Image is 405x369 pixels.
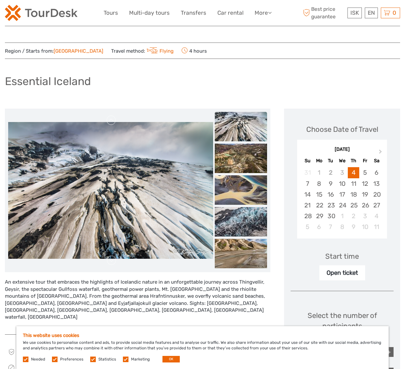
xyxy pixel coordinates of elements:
[313,221,325,232] div: Choose Monday, October 6th, 2025
[348,200,359,211] div: Choose Thursday, September 25th, 2025
[54,48,103,54] a: [GEOGRAPHIC_DATA]
[217,8,244,18] a: Car rental
[181,8,206,18] a: Transfers
[350,9,359,16] span: ISK
[336,221,348,232] div: Choose Wednesday, October 8th, 2025
[348,221,359,232] div: Choose Thursday, October 9th, 2025
[313,178,325,189] div: Choose Monday, September 8th, 2025
[302,189,313,200] div: Choose Sunday, September 14th, 2025
[313,211,325,221] div: Choose Monday, September 29th, 2025
[162,356,180,362] button: OK
[325,200,336,211] div: Choose Tuesday, September 23rd, 2025
[313,189,325,200] div: Choose Monday, September 15th, 2025
[325,178,336,189] div: Choose Tuesday, September 9th, 2025
[313,200,325,211] div: Choose Monday, September 22nd, 2025
[302,167,313,178] div: Not available Sunday, August 31st, 2025
[348,167,359,178] div: Choose Thursday, September 4th, 2025
[8,122,213,259] img: 5a082f2ac3dc46deb696a5a24acc5399_main_slider.jpg
[5,5,77,21] img: 120-15d4194f-c635-41b9-a512-a3cb382bfb57_logo_small.png
[181,46,207,55] span: 4 hours
[23,333,382,338] h5: This website uses cookies
[348,211,359,221] div: Choose Thursday, October 2nd, 2025
[359,211,371,221] div: Choose Friday, October 3rd, 2025
[215,144,267,173] img: 15d52dfd522d492582f2961be34ecd29_slider_thumbnail.jpg
[215,207,267,237] img: 16962c9199254ef58ee01ec6da8caa74_slider_thumbnail.jpg
[325,189,336,200] div: Choose Tuesday, September 16th, 2025
[313,156,325,165] div: Mo
[255,8,272,18] a: More
[359,221,371,232] div: Choose Friday, October 10th, 2025
[336,167,348,178] div: Not available Wednesday, September 3rd, 2025
[359,156,371,165] div: Fr
[215,175,267,205] img: 3d59018ad6484803a23ef01596685ef5_slider_thumbnail.jpg
[98,357,116,362] label: Statistics
[302,200,313,211] div: Choose Sunday, September 21st, 2025
[359,167,371,178] div: Choose Friday, September 5th, 2025
[129,8,170,18] a: Multi-day tours
[60,357,83,362] label: Preferences
[5,75,91,88] h1: Essential Iceland
[302,211,313,221] div: Choose Sunday, September 28th, 2025
[359,200,371,211] div: Choose Friday, September 26th, 2025
[336,178,348,189] div: Choose Wednesday, September 10th, 2025
[325,251,359,261] div: Start time
[371,156,382,165] div: Sa
[371,221,382,232] div: Choose Saturday, October 11th, 2025
[302,221,313,232] div: Choose Sunday, October 5th, 2025
[371,211,382,221] div: Choose Saturday, October 4th, 2025
[359,189,371,200] div: Choose Friday, September 19th, 2025
[336,200,348,211] div: Choose Wednesday, September 24th, 2025
[325,156,336,165] div: Tu
[145,48,174,54] a: Flying
[319,265,365,280] div: Open ticket
[313,167,325,178] div: Not available Monday, September 1st, 2025
[297,146,387,153] div: [DATE]
[325,211,336,221] div: Choose Tuesday, September 30th, 2025
[359,178,371,189] div: Choose Friday, September 12th, 2025
[301,6,346,20] span: Best price guarantee
[215,112,267,141] img: 5a082f2ac3dc46deb696a5a24acc5399_slider_thumbnail.jpg
[384,347,394,357] div: +
[325,167,336,178] div: Not available Tuesday, September 2nd, 2025
[31,357,45,362] label: Needed
[111,46,174,55] span: Travel method:
[325,221,336,232] div: Choose Tuesday, October 7th, 2025
[215,239,267,268] img: 158e37a94e8b4cec876626d4beaea15d_slider_thumbnail.jpg
[302,178,313,189] div: Choose Sunday, September 7th, 2025
[348,178,359,189] div: Choose Thursday, September 11th, 2025
[371,178,382,189] div: Choose Saturday, September 13th, 2025
[371,200,382,211] div: Choose Saturday, September 27th, 2025
[348,189,359,200] div: Choose Thursday, September 18th, 2025
[371,167,382,178] div: Choose Saturday, September 6th, 2025
[5,279,270,328] div: An extensive tour that embraces the highlights of Icelandic nature in an unforgettable journey ac...
[104,8,118,18] a: Tours
[306,124,378,134] div: Choose Date of Travel
[376,148,386,158] button: Next Month
[348,156,359,165] div: Th
[16,326,389,369] div: We use cookies to personalise content and ads, to provide social media features and to analyse ou...
[302,156,313,165] div: Su
[5,48,103,55] span: Region / Starts from:
[291,310,394,340] div: Select the number of participants
[336,189,348,200] div: Choose Wednesday, September 17th, 2025
[131,357,150,362] label: Marketing
[392,9,397,16] span: 0
[336,211,348,221] div: Choose Wednesday, October 1st, 2025
[336,156,348,165] div: We
[371,189,382,200] div: Choose Saturday, September 20th, 2025
[299,167,385,232] div: month 2025-09
[365,8,378,18] div: EN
